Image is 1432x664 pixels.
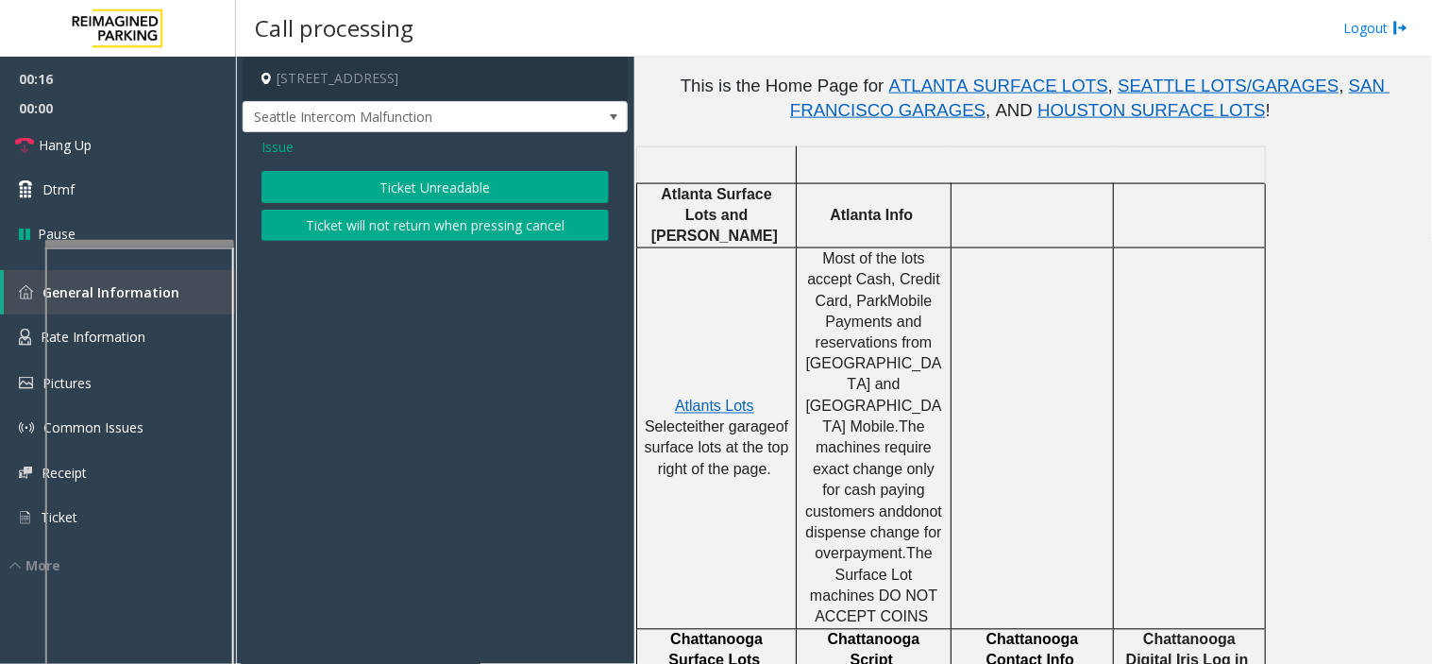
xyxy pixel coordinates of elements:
[42,464,87,482] span: Receipt
[889,76,1108,95] span: ATLANTA SURFACE LOTS
[1339,76,1344,95] span: ,
[889,79,1108,94] a: ATLANTA SURFACE LOTS
[904,504,921,520] span: do
[790,79,1390,119] a: SAN FRANCISCO GARAGES
[895,419,899,435] span: .
[42,179,75,199] span: Dtmf
[261,137,294,157] span: Issue
[19,329,31,346] img: 'icon'
[830,207,913,223] span: Atlanta Info
[1344,18,1408,38] a: Logout
[1266,100,1271,120] span: !
[245,5,423,51] h3: Call processing
[9,555,236,575] div: More
[19,467,32,479] img: 'icon'
[261,171,609,203] button: Ticket Unreadable
[986,100,1033,120] span: , AND
[4,270,236,315] a: General Information
[1108,76,1113,95] span: ,
[686,419,775,435] span: either garage
[19,285,33,299] img: 'icon'
[805,250,944,435] span: Most of the lots accept Cash, Credit Card, ParkMobile Payments and reservations from [GEOGRAPHIC_...
[42,283,179,301] span: General Information
[42,374,92,392] span: Pictures
[43,418,143,436] span: Common Issues
[41,328,145,346] span: Rate Information
[38,224,76,244] span: Pause
[261,210,609,242] button: Ticket will not return when pressing cancel
[805,419,938,520] span: The machines require exact change only for cash paying customers and
[902,546,906,562] span: .
[39,135,92,155] span: Hang Up
[645,419,793,478] span: of surface lots at the top right of the page.
[41,508,77,526] span: Ticket
[243,57,628,101] h4: [STREET_ADDRESS]
[19,420,34,435] img: 'icon'
[19,377,33,389] img: 'icon'
[1037,100,1266,120] span: HOUSTON SURFACE LOTS
[244,102,550,132] span: Seattle Intercom Malfunction
[1393,18,1408,38] img: logout
[1118,79,1339,94] a: SEATTLE LOTS/GARAGES
[675,399,754,415] span: Atlants Lots
[681,76,884,95] span: This is the Home Page for
[1037,104,1266,119] a: HOUSTON SURFACE LOTS
[805,504,946,563] span: not dispense change for overpayment
[1118,76,1339,95] span: SEATTLE LOTS/GARAGES
[19,509,31,526] img: 'icon'
[645,419,686,435] span: Select
[651,186,778,245] span: Atlanta Surface Lots and [PERSON_NAME]
[675,400,754,415] a: Atlants Lots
